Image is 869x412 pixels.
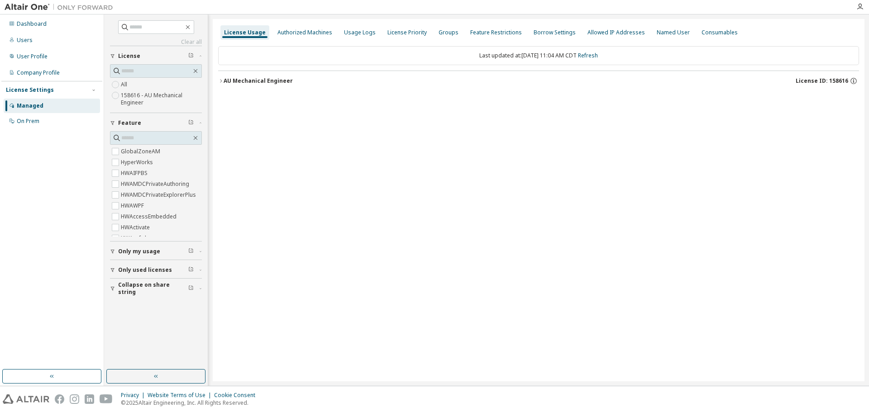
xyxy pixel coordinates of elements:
[17,102,43,109] div: Managed
[121,392,148,399] div: Privacy
[17,118,39,125] div: On Prem
[118,281,188,296] span: Collapse on share string
[587,29,645,36] div: Allowed IP Addresses
[121,222,152,233] label: HWActivate
[121,79,129,90] label: All
[218,46,859,65] div: Last updated at: [DATE] 11:04 AM CDT
[3,394,49,404] img: altair_logo.svg
[188,248,194,255] span: Clear filter
[118,266,172,274] span: Only used licenses
[121,179,191,189] label: HWAMDCPrivateAuthoring
[188,52,194,60] span: Clear filter
[70,394,79,404] img: instagram.svg
[55,394,64,404] img: facebook.svg
[214,392,261,399] div: Cookie Consent
[796,77,848,85] span: License ID: 158616
[439,29,458,36] div: Groups
[224,77,293,85] div: AU Mechanical Engineer
[118,248,160,255] span: Only my usage
[277,29,332,36] div: Authorized Machines
[121,146,162,157] label: GlobalZoneAM
[110,279,202,298] button: Collapse on share string
[118,119,141,127] span: Feature
[188,285,194,292] span: Clear filter
[148,392,214,399] div: Website Terms of Use
[534,29,576,36] div: Borrow Settings
[121,399,261,407] p: © 2025 Altair Engineering, Inc. All Rights Reserved.
[118,52,140,60] span: License
[702,29,738,36] div: Consumables
[657,29,690,36] div: Named User
[224,29,266,36] div: License Usage
[6,86,54,94] div: License Settings
[17,53,48,60] div: User Profile
[5,3,118,12] img: Altair One
[110,46,202,66] button: License
[121,211,178,222] label: HWAccessEmbedded
[121,90,202,108] label: 158616 - AU Mechanical Engineer
[110,260,202,280] button: Only used licenses
[470,29,522,36] div: Feature Restrictions
[110,113,202,133] button: Feature
[100,394,113,404] img: youtube.svg
[188,266,194,274] span: Clear filter
[17,20,47,28] div: Dashboard
[110,242,202,261] button: Only my usage
[121,233,150,244] label: HWAcufwh
[17,69,60,76] div: Company Profile
[121,200,146,211] label: HWAWPF
[121,157,155,168] label: HyperWorks
[17,37,33,44] div: Users
[121,189,198,200] label: HWAMDCPrivateExplorerPlus
[387,29,427,36] div: License Priority
[85,394,94,404] img: linkedin.svg
[110,38,202,46] a: Clear all
[218,71,859,91] button: AU Mechanical EngineerLicense ID: 158616
[344,29,376,36] div: Usage Logs
[578,52,598,59] a: Refresh
[121,168,149,179] label: HWAIFPBS
[188,119,194,127] span: Clear filter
